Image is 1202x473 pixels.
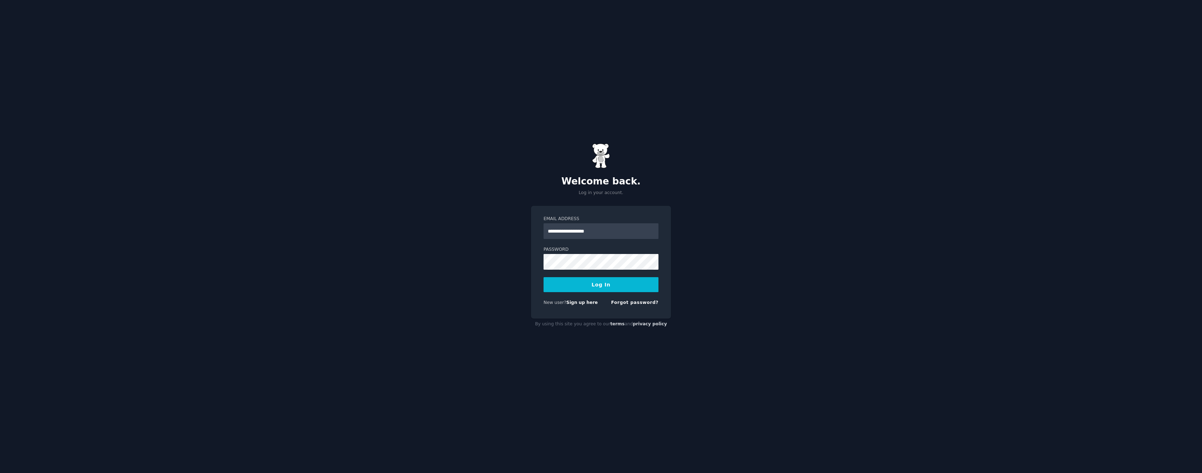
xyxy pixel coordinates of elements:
div: By using this site you agree to our and [531,319,671,330]
span: New user? [544,300,566,305]
a: Sign up here [566,300,598,305]
a: privacy policy [633,321,667,326]
label: Email Address [544,216,658,222]
button: Log In [544,277,658,292]
p: Log in your account. [531,190,671,196]
a: terms [610,321,625,326]
a: Forgot password? [611,300,658,305]
h2: Welcome back. [531,176,671,187]
label: Password [544,246,658,253]
img: Gummy Bear [592,143,610,168]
